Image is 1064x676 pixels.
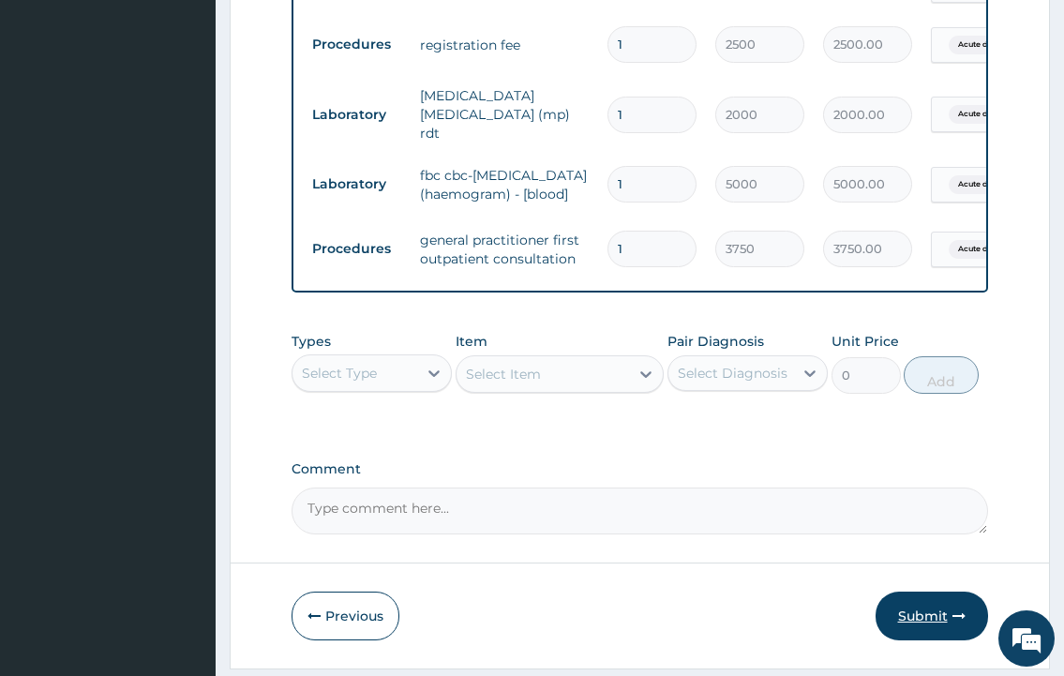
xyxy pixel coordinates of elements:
[307,9,352,54] div: Minimize live chat window
[97,105,315,129] div: Chat with us now
[904,356,979,394] button: Add
[292,334,331,350] label: Types
[949,175,1030,194] span: Acute dermatitis
[302,364,377,383] div: Select Type
[303,232,411,266] td: Procedures
[411,26,598,64] td: registration fee
[303,27,411,62] td: Procedures
[949,36,1030,54] span: Acute dermatitis
[949,240,1030,259] span: Acute dermatitis
[876,592,988,640] button: Submit
[292,461,987,477] label: Comment
[109,213,259,402] span: We're online!
[35,94,76,141] img: d_794563401_company_1708531726252_794563401
[678,364,787,383] div: Select Diagnosis
[456,332,487,351] label: Item
[667,332,764,351] label: Pair Diagnosis
[411,157,598,213] td: fbc cbc-[MEDICAL_DATA] (haemogram) - [blood]
[303,98,411,132] td: Laboratory
[949,105,1030,124] span: Acute dermatitis
[9,465,357,531] textarea: Type your message and hit 'Enter'
[411,77,598,152] td: [MEDICAL_DATA] [MEDICAL_DATA] (mp) rdt
[303,167,411,202] td: Laboratory
[292,592,399,640] button: Previous
[832,332,899,351] label: Unit Price
[411,221,598,278] td: general practitioner first outpatient consultation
